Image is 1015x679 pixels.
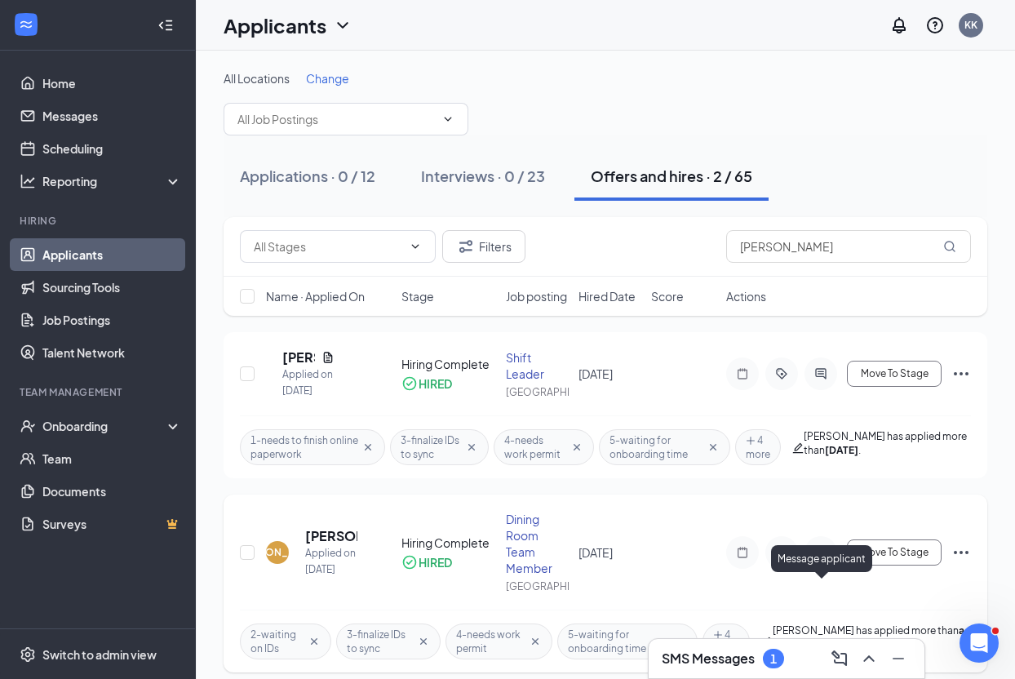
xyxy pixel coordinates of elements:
[847,539,942,566] button: Move To Stage
[529,635,542,648] svg: Cross
[964,18,977,32] div: KK
[960,624,999,663] iframe: Intercom live chat
[885,646,911,672] button: Minimize
[847,361,942,387] button: Move To Stage
[506,511,569,576] div: Dining Room Team Member
[347,628,414,655] span: 3-finalize IDs to sync
[401,433,462,461] span: 3-finalize IDs to sync
[861,547,929,558] span: Move To Stage
[419,554,452,570] div: HIRED
[305,545,357,578] div: Applied on [DATE]
[713,630,723,640] span: plus
[733,367,752,380] svg: Note
[761,637,773,648] span: edit
[465,441,478,454] svg: Cross
[333,16,352,35] svg: ChevronDown
[772,367,791,380] svg: ActiveTag
[224,71,290,86] span: All Locations
[250,628,304,655] span: 2-waiting on IDs
[578,366,613,381] span: [DATE]
[651,288,684,304] span: Score
[254,237,402,255] input: All Stages
[830,649,849,668] svg: ComposeMessage
[707,441,720,454] svg: Cross
[943,240,956,253] svg: MagnifyingGlass
[726,230,971,263] input: Search in offers and hires
[308,635,321,648] svg: Cross
[42,132,182,165] a: Scheduling
[20,173,36,189] svg: Analysis
[578,288,636,304] span: Hired Date
[42,475,182,508] a: Documents
[401,356,496,372] div: Hiring Complete
[506,579,569,593] div: [GEOGRAPHIC_DATA]
[401,288,434,304] span: Stage
[42,508,182,540] a: SurveysCrown
[18,16,34,33] svg: WorkstreamLogo
[305,527,357,545] h5: [PERSON_NAME]
[42,238,182,271] a: Applicants
[662,650,755,668] h3: SMS Messages
[570,441,583,454] svg: Cross
[42,418,168,434] div: Onboarding
[42,336,182,369] a: Talent Network
[811,367,831,380] svg: ActiveChat
[578,545,613,560] span: [DATE]
[250,433,358,461] span: 1-needs to finish online paperwork
[224,11,326,39] h1: Applicants
[951,543,971,562] svg: Ellipses
[42,442,182,475] a: Team
[951,364,971,384] svg: Ellipses
[733,546,752,559] svg: Note
[157,17,174,33] svg: Collapse
[859,649,879,668] svg: ChevronUp
[771,545,872,572] div: Message applicant
[889,649,908,668] svg: Minimize
[42,67,182,100] a: Home
[770,652,777,666] div: 1
[504,433,567,461] span: 4-needs work permit
[506,288,567,304] span: Job posting
[726,288,766,304] span: Actions
[20,385,179,399] div: Team Management
[442,230,525,263] button: Filter Filters
[401,554,418,570] svg: CheckmarkCircle
[746,436,756,446] span: plus
[321,351,335,364] svg: Document
[42,304,182,336] a: Job Postings
[568,628,671,655] span: 5-waiting for onboarding time
[825,444,858,456] b: [DATE]
[861,368,929,379] span: Move To Stage
[240,166,375,186] div: Applications · 0 / 12
[419,375,452,392] div: HIRED
[282,366,335,399] div: Applied on [DATE]
[237,110,435,128] input: All Job Postings
[506,385,569,399] div: [GEOGRAPHIC_DATA]
[20,418,36,434] svg: UserCheck
[506,349,569,382] div: Shift Leader
[20,646,36,663] svg: Settings
[361,441,375,454] svg: Cross
[827,646,853,672] button: ComposeMessage
[42,646,157,663] div: Switch to admin view
[42,271,182,304] a: Sourcing Tools
[456,237,476,256] svg: Filter
[746,434,770,460] span: 4 more
[804,429,971,465] p: [PERSON_NAME] has applied more than .
[441,113,454,126] svg: ChevronDown
[236,545,320,559] div: [PERSON_NAME]
[674,635,687,648] svg: Cross
[306,71,349,86] span: Change
[409,240,422,253] svg: ChevronDown
[42,100,182,132] a: Messages
[856,646,882,672] button: ChevronUp
[421,166,545,186] div: Interviews · 0 / 23
[401,535,496,551] div: Hiring Complete
[773,624,971,659] p: [PERSON_NAME] has applied more than .
[282,348,315,366] h5: [PERSON_NAME]
[456,628,525,655] span: 4-needs work permit
[591,166,752,186] div: Offers and hires · 2 / 65
[792,442,804,454] span: edit
[266,288,365,304] span: Name · Applied On
[401,375,418,392] svg: CheckmarkCircle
